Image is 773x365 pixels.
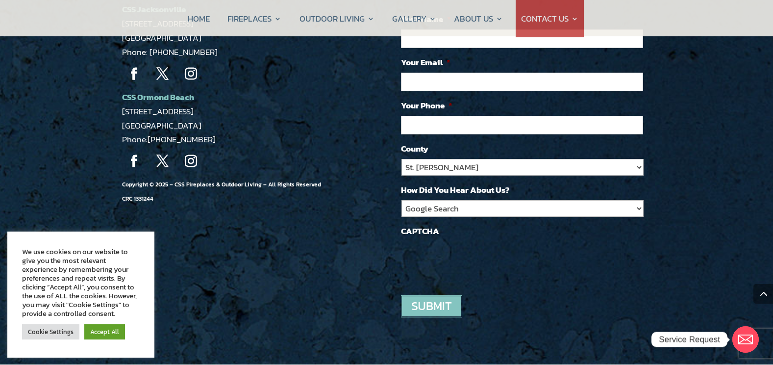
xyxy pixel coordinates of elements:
a: Email [732,326,759,353]
label: Your Email [401,57,450,68]
a: Cookie Settings [22,324,79,339]
label: How Did You Hear About Us? [401,184,510,195]
a: Accept All [84,324,125,339]
span: CRC 1331244 [122,194,153,203]
span: Phone: [122,133,216,146]
a: Follow on Facebook [122,62,147,86]
a: [GEOGRAPHIC_DATA] [122,31,201,44]
a: Follow on Facebook [122,149,147,174]
label: Your Phone [401,100,452,111]
a: CSS Ormond Beach [122,91,194,104]
a: [STREET_ADDRESS] [122,105,194,118]
a: Follow on Instagram [179,149,203,174]
a: Follow on Instagram [179,62,203,86]
a: Follow on X [150,62,175,86]
label: County [401,143,428,154]
span: Copyright © 2025 – CSS Fireplaces & Outdoor Living – All Rights Reserved [122,180,321,203]
input: Submit [401,295,462,317]
a: [GEOGRAPHIC_DATA] [122,119,201,132]
a: Follow on X [150,149,175,174]
div: We use cookies on our website to give you the most relevant experience by remembering your prefer... [22,247,140,318]
iframe: reCAPTCHA [401,241,550,280]
a: Phone: [PHONE_NUMBER] [122,46,218,58]
a: [PHONE_NUMBER] [148,133,216,146]
label: CAPTCHA [401,226,439,236]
